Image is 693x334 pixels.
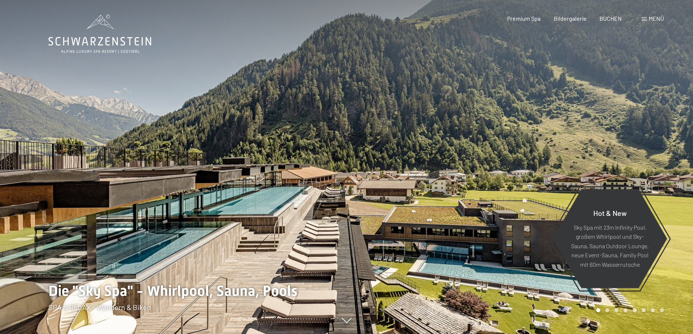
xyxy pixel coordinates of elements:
a: Hot & New Sky Spa mit 23m Infinity Pool, großem Whirlpool und Sky-Sauna, Sauna Outdoor Lounge, ne... [552,189,668,289]
div: Carousel Page 6 [642,308,646,312]
div: Carousel Page 2 [605,308,609,312]
div: Carousel Page 5 [633,308,637,312]
a: BUCHEN [600,15,622,22]
span: Menü [649,15,664,22]
div: Carousel Page 7 [651,308,655,312]
div: Carousel Page 3 [614,308,618,312]
div: Carousel Page 1 (Current Slide) [596,308,600,312]
div: Carousel Pagination [594,308,664,312]
div: Carousel Page 4 [624,308,628,312]
p: Sky Spa mit 23m Infinity Pool, großem Whirlpool und Sky-Sauna, Sauna Outdoor Lounge, neue Event-S... [570,222,649,269]
span: Hot & New [593,208,627,217]
div: Carousel Page 8 [660,308,664,312]
a: Bildergalerie [554,15,587,22]
a: Premium Spa [507,15,541,22]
